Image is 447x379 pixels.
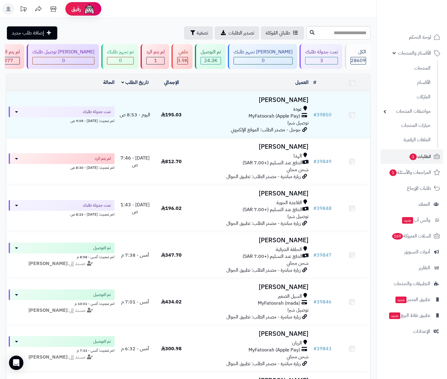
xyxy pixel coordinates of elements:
[243,253,302,260] span: الدفع عند التسليم (+7.00 SAR)
[287,353,308,360] span: شحن مجاني
[4,354,119,361] div: مسند إلى:
[380,213,443,227] a: وآتس آبجديد
[243,206,302,213] span: الدفع عند التسليم (+7.00 SAR)
[103,79,115,86] a: الحالة
[197,29,208,37] span: تصفية
[313,158,317,165] span: #
[161,158,182,165] span: 812.70
[161,111,182,118] span: 195.03
[226,360,301,367] span: زيارة مباشرة - مصدر الطلب: تطبيق الجوال
[4,260,119,267] div: مسند إلى:
[294,153,302,160] span: الهدا
[389,169,397,176] span: 1
[28,260,67,267] strong: [PERSON_NAME]
[406,14,441,27] img: logo-2.png
[410,154,417,160] span: 1
[298,44,344,69] a: تمت جدولة طلبك 3
[380,197,443,211] a: العملاء
[380,133,434,146] a: الملفات الرقمية
[401,216,430,224] span: وآتس آب
[4,307,119,314] div: مسند إلى:
[276,199,302,206] span: القاعدة الجوية
[192,284,308,291] h3: [PERSON_NAME]
[177,57,188,64] span: 3.9K
[170,44,194,69] a: ملغي 3.9K
[402,217,413,224] span: جديد
[226,173,301,180] span: زيارة مباشرة - مصدر الطلب: تطبيق الجوال
[7,26,57,40] a: إضافة طلب جديد
[313,252,332,259] a: #39847
[25,44,100,69] a: [PERSON_NAME] توصيل طلبك 0
[278,293,302,300] span: السيل الصغير
[121,154,150,169] span: [DATE] - 7:46 ص
[320,57,323,64] span: 3
[201,49,221,55] div: تم التوصيل
[261,26,304,40] a: طلباتي المُوكلة
[71,5,81,13] span: رفيق
[120,111,150,118] span: اليوم - 8:53 ص
[121,79,149,86] a: تاريخ الطلب
[226,267,301,274] span: زيارة مباشرة - مصدر الطلب: تطبيق الجوال
[164,79,179,86] a: الإجمالي
[389,168,431,177] span: المراجعات والأسئلة
[119,57,122,64] span: 0
[62,57,65,64] span: 0
[292,340,302,347] span: الريان
[83,3,95,15] img: ai-face.png
[380,308,443,323] a: تطبيق نقاط البيعجديد
[313,158,332,165] a: #39849
[380,165,443,180] a: المراجعات والأسئلة1
[243,160,302,166] span: الدفع عند التسليم (+7.00 SAR)
[380,62,434,75] a: المنتجات
[192,97,308,103] h3: [PERSON_NAME]
[313,205,317,212] span: #
[398,49,431,57] span: الأقسام والمنتجات
[313,298,317,306] span: #
[313,345,317,352] span: #
[192,330,308,337] h3: [PERSON_NAME]
[313,111,317,118] span: #
[380,149,443,164] a: الطلبات1
[258,300,300,307] span: MyFatoorah (mada)
[9,253,115,260] div: اخر تحديث: أمس - 8:58 م
[313,79,316,86] a: #
[121,345,149,352] span: أمس - 6:32 م
[154,57,157,64] span: 1
[313,298,332,306] a: #39846
[177,49,188,55] div: ملغي
[287,260,308,267] span: شحن مجاني
[389,311,430,320] span: تطبيق نقاط البيع
[95,156,111,162] span: لم يتم الرد
[266,29,290,37] span: طلباتي المُوكلة
[192,190,308,197] h3: [PERSON_NAME]
[121,252,149,259] span: أمس - 7:38 م
[313,205,332,212] a: #39848
[380,292,443,307] a: تطبيق المتجرجديد
[249,113,300,120] span: MyFatoorah (Apple Pay)
[392,233,403,240] span: 169
[395,297,407,303] span: جديد
[288,306,308,314] span: توصيل شبرا
[107,57,133,64] div: 0
[28,307,67,314] strong: [PERSON_NAME]
[380,119,434,132] a: خيارات المنتجات
[9,300,115,306] div: اخر تحديث: أمس - 10:01 م
[83,109,111,115] span: تمت جدولة طلبك
[276,246,302,253] span: الحلقة الشرقية
[107,49,134,55] div: تم تجهيز طلبك
[16,3,31,16] a: تحديثات المنصة
[228,29,254,37] span: تصدير الطلبات
[9,117,115,124] div: اخر تحديث: [DATE] - 9:05 ص
[380,105,434,118] a: مواصفات المنتجات
[234,49,293,55] div: [PERSON_NAME] تجهيز طلبك
[293,106,302,113] span: عودة
[419,200,430,208] span: العملاء
[249,347,300,354] span: MyFatoorah (Apple Pay)
[313,345,332,352] a: #39843
[204,57,217,64] span: 24.3K
[184,26,213,40] button: تصفية
[380,181,443,195] a: طلبات الإرجاع
[192,143,308,150] h3: [PERSON_NAME]
[305,57,338,64] div: 3
[121,201,150,215] span: [DATE] - 1:43 ص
